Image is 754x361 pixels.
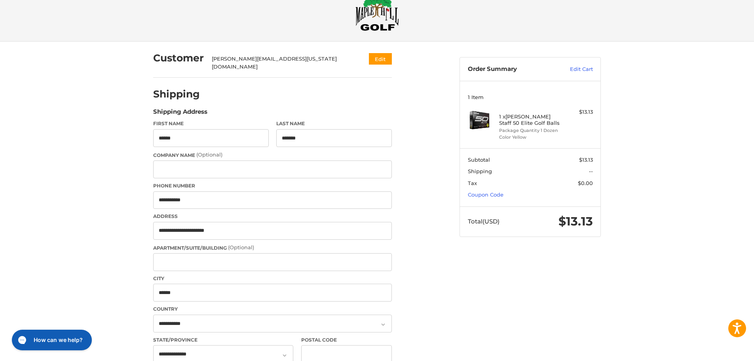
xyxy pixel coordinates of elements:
h3: Order Summary [468,65,553,73]
legend: Shipping Address [153,107,207,120]
span: Shipping [468,168,492,174]
span: $13.13 [579,157,593,163]
span: Subtotal [468,157,490,163]
span: Total (USD) [468,218,500,225]
span: -- [589,168,593,174]
label: Phone Number [153,182,392,189]
a: Edit Cart [553,65,593,73]
a: Coupon Code [468,191,503,198]
span: $13.13 [558,214,593,229]
small: (Optional) [228,244,254,250]
label: Last Name [276,120,392,127]
div: $13.13 [562,108,593,116]
button: Edit [369,53,392,65]
label: State/Province [153,336,293,344]
h2: Shipping [153,88,200,100]
label: Apartment/Suite/Building [153,244,392,252]
span: $0.00 [578,180,593,186]
li: Package Quantity 1 Dozen [499,127,560,134]
iframe: Gorgias live chat messenger [8,327,94,353]
h3: 1 Item [468,94,593,100]
small: (Optional) [196,151,222,158]
h2: Customer [153,52,204,64]
h4: 1 x [PERSON_NAME] Staff 50 Elite Golf Balls [499,113,560,126]
label: First Name [153,120,269,127]
label: Postal Code [301,336,392,344]
label: City [153,275,392,282]
li: Color Yellow [499,134,560,141]
label: Country [153,306,392,313]
iframe: Google Customer Reviews [689,340,754,361]
label: Company Name [153,151,392,159]
label: Address [153,213,392,220]
span: Tax [468,180,477,186]
div: [PERSON_NAME][EMAIL_ADDRESS][US_STATE][DOMAIN_NAME] [212,55,354,71]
